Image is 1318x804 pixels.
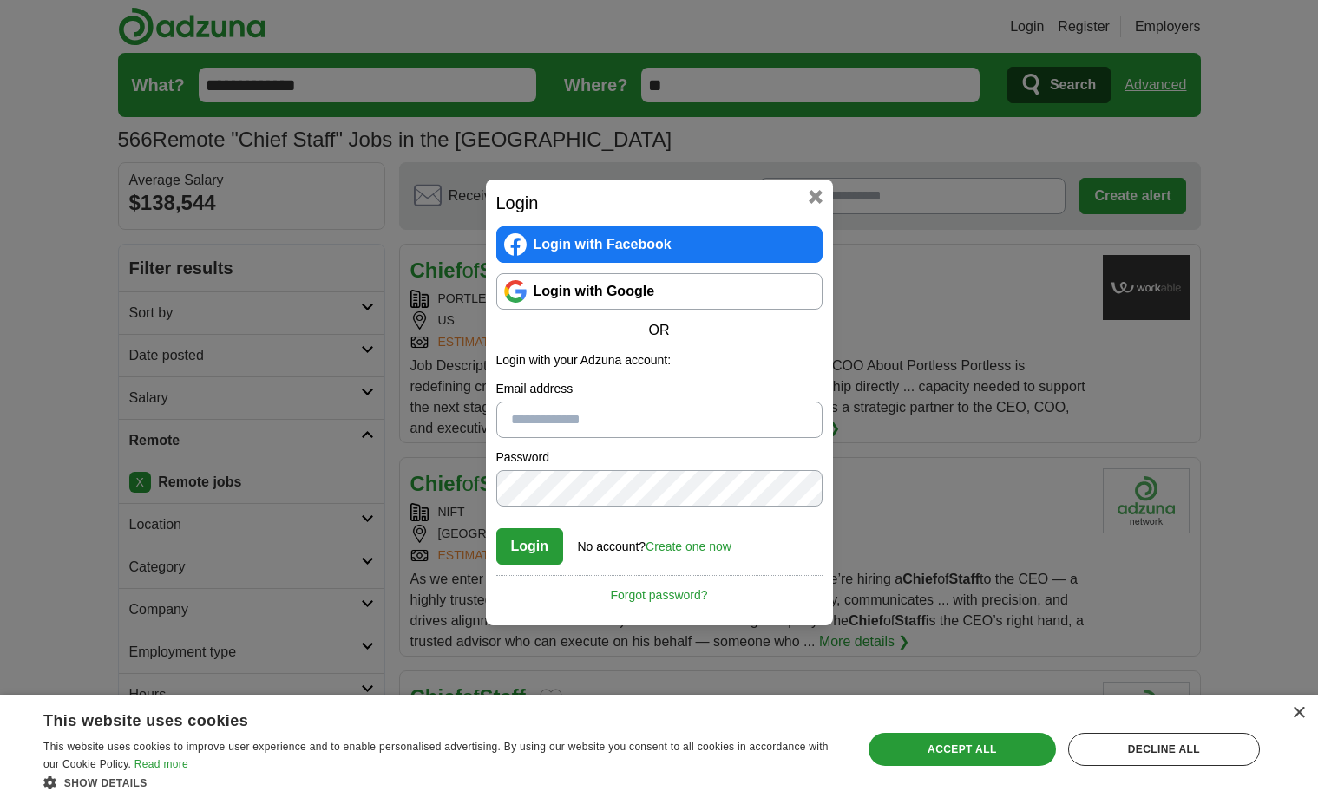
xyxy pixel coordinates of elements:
div: This website uses cookies [43,705,795,731]
a: Login with Facebook [496,226,823,263]
a: Login with Google [496,273,823,310]
span: OR [639,320,680,341]
div: Close [1292,707,1305,720]
div: Show details [43,774,838,791]
button: Login [496,528,564,565]
div: No account? [578,527,731,556]
p: Login with your Adzuna account: [496,351,823,369]
label: Password [496,448,823,467]
a: Forgot password? [496,575,823,605]
label: Email address [496,380,823,398]
h2: Login [496,190,823,216]
a: Read more, opens a new window [134,758,188,770]
a: Create one now [646,539,731,553]
div: Accept all [869,733,1056,766]
div: Decline all [1068,733,1260,766]
span: This website uses cookies to improve user experience and to enable personalised advertising. By u... [43,741,829,770]
span: Show details [64,777,148,789]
